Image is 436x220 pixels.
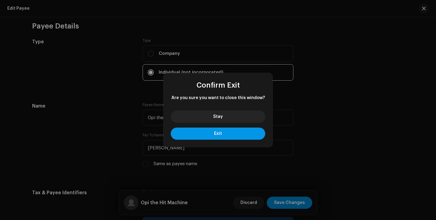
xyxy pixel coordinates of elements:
[171,128,265,140] button: Exit
[197,82,240,89] span: Confirm Exit
[214,132,222,136] span: Exit
[213,115,223,119] span: Stay
[171,95,265,101] span: Are you sure you want to close this window?
[171,111,265,123] button: Stay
